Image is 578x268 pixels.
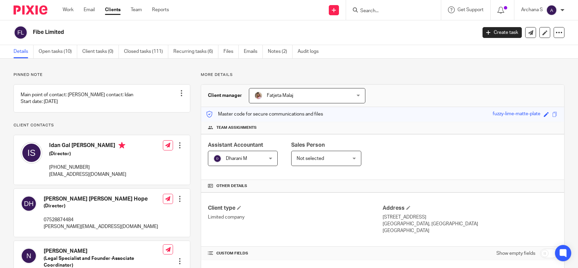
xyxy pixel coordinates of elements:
p: Limited company [208,214,383,221]
a: Client tasks (0) [82,45,119,58]
img: MicrosoftTeams-image%20(5).png [254,91,262,100]
img: svg%3E [213,154,221,163]
a: Emails [244,45,263,58]
a: Work [63,6,73,13]
a: Clients [105,6,121,13]
a: Closed tasks (111) [124,45,168,58]
h4: [PERSON_NAME] [44,248,163,255]
span: Sales Person [291,142,325,148]
h5: (Director) [44,203,158,209]
a: Files [223,45,239,58]
img: svg%3E [21,248,37,264]
span: Assistant Accountant [208,142,263,148]
h4: Idan Gal [PERSON_NAME] [49,142,126,150]
span: Get Support [457,7,484,12]
p: [GEOGRAPHIC_DATA] [383,227,557,234]
img: svg%3E [14,25,28,40]
span: Not selected [297,156,324,161]
a: Email [84,6,95,13]
h4: [PERSON_NAME] [PERSON_NAME] Hope [44,195,158,203]
img: svg%3E [546,5,557,16]
a: Reports [152,6,169,13]
p: Pinned note [14,72,190,78]
img: svg%3E [21,142,42,164]
h4: Address [383,205,557,212]
img: Pixie [14,5,47,15]
a: Create task [483,27,522,38]
p: More details [201,72,564,78]
a: Recurring tasks (6) [173,45,218,58]
h2: Fibe Limited [33,29,384,36]
a: Team [131,6,142,13]
a: Open tasks (10) [39,45,77,58]
span: Fatjeta Malaj [267,93,293,98]
div: fuzzy-lime-matte-plate [493,110,540,118]
span: Other details [216,183,247,189]
p: [PHONE_NUMBER] [49,164,126,171]
h3: Client manager [208,92,242,99]
p: [GEOGRAPHIC_DATA], [GEOGRAPHIC_DATA] [383,221,557,227]
img: svg%3E [21,195,37,212]
a: Notes (2) [268,45,293,58]
label: Show empty fields [496,250,535,257]
p: Client contacts [14,123,190,128]
span: Team assignments [216,125,257,130]
a: Audit logs [298,45,324,58]
i: Primary [119,142,125,149]
input: Search [360,8,421,14]
h4: CUSTOM FIELDS [208,251,383,256]
h4: Client type [208,205,383,212]
p: [STREET_ADDRESS] [383,214,557,221]
span: Dharani M [226,156,247,161]
p: [PERSON_NAME][EMAIL_ADDRESS][DOMAIN_NAME] [44,223,158,230]
p: 07528874484 [44,217,158,223]
p: Archana S [521,6,543,13]
h5: (Director) [49,150,126,157]
p: [EMAIL_ADDRESS][DOMAIN_NAME] [49,171,126,178]
a: Details [14,45,34,58]
p: Master code for secure communications and files [206,111,323,118]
